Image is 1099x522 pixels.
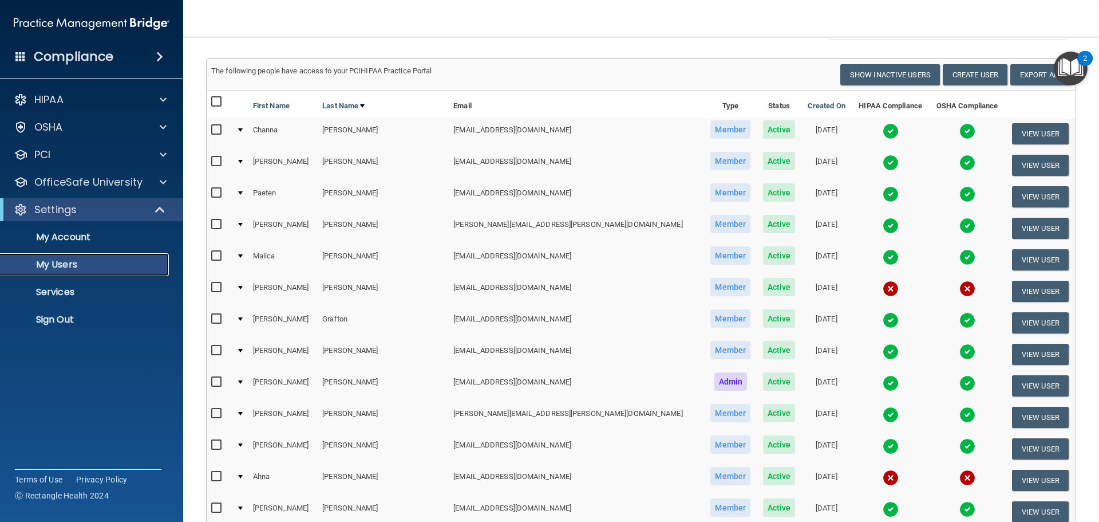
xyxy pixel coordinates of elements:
[248,339,318,370] td: [PERSON_NAME]
[714,372,748,391] span: Admin
[929,91,1005,118] th: OSHA Compliance
[15,490,109,501] span: Ⓒ Rectangle Health 2024
[710,499,750,517] span: Member
[248,465,318,496] td: Ahna
[852,91,930,118] th: HIPAA Compliance
[959,312,975,328] img: tick.e7d51cea.svg
[318,213,449,244] td: [PERSON_NAME]
[763,215,796,233] span: Active
[801,433,852,465] td: [DATE]
[449,91,704,118] th: Email
[248,276,318,307] td: [PERSON_NAME]
[1012,470,1069,491] button: View User
[801,465,852,496] td: [DATE]
[763,152,796,170] span: Active
[34,148,50,162] p: PCI
[7,259,164,270] p: My Users
[449,276,704,307] td: [EMAIL_ADDRESS][DOMAIN_NAME]
[318,370,449,402] td: [PERSON_NAME]
[801,150,852,181] td: [DATE]
[883,470,899,486] img: cross.ca9f0e7f.svg
[959,186,975,202] img: tick.e7d51cea.svg
[959,470,975,486] img: cross.ca9f0e7f.svg
[449,339,704,370] td: [EMAIL_ADDRESS][DOMAIN_NAME]
[801,307,852,339] td: [DATE]
[76,474,128,485] a: Privacy Policy
[318,118,449,150] td: [PERSON_NAME]
[248,150,318,181] td: [PERSON_NAME]
[710,120,750,139] span: Member
[959,281,975,297] img: cross.ca9f0e7f.svg
[763,246,796,265] span: Active
[710,215,750,233] span: Member
[318,244,449,276] td: [PERSON_NAME]
[959,155,975,171] img: tick.e7d51cea.svg
[318,339,449,370] td: [PERSON_NAME]
[322,99,365,113] a: Last Name
[801,339,852,370] td: [DATE]
[883,375,899,391] img: tick.e7d51cea.svg
[883,186,899,202] img: tick.e7d51cea.svg
[14,203,166,217] a: Settings
[710,278,750,296] span: Member
[449,433,704,465] td: [EMAIL_ADDRESS][DOMAIN_NAME]
[34,49,113,65] h4: Compliance
[14,120,167,134] a: OSHA
[211,66,432,75] span: The following people have access to your PCIHIPAA Practice Portal
[763,309,796,328] span: Active
[801,402,852,433] td: [DATE]
[318,307,449,339] td: Grafton
[248,181,318,213] td: Paeten
[14,148,167,162] a: PCI
[801,118,852,150] td: [DATE]
[763,120,796,139] span: Active
[248,213,318,244] td: [PERSON_NAME]
[710,467,750,485] span: Member
[318,181,449,213] td: [PERSON_NAME]
[34,93,64,107] p: HIPAA
[801,370,852,402] td: [DATE]
[959,501,975,517] img: tick.e7d51cea.svg
[318,276,449,307] td: [PERSON_NAME]
[449,118,704,150] td: [EMAIL_ADDRESS][DOMAIN_NAME]
[449,465,704,496] td: [EMAIL_ADDRESS][DOMAIN_NAME]
[763,183,796,202] span: Active
[34,120,63,134] p: OSHA
[883,123,899,139] img: tick.e7d51cea.svg
[14,93,167,107] a: HIPAA
[34,175,143,189] p: OfficeSafe University
[959,218,975,234] img: tick.e7d51cea.svg
[763,341,796,359] span: Active
[1012,375,1069,397] button: View User
[959,375,975,391] img: tick.e7d51cea.svg
[1012,249,1069,270] button: View User
[943,64,1007,85] button: Create User
[7,231,164,243] p: My Account
[15,474,62,485] a: Terms of Use
[248,433,318,465] td: [PERSON_NAME]
[449,370,704,402] td: [EMAIL_ADDRESS][DOMAIN_NAME]
[449,150,704,181] td: [EMAIL_ADDRESS][DOMAIN_NAME]
[1012,407,1069,428] button: View User
[704,91,757,118] th: Type
[763,435,796,454] span: Active
[801,213,852,244] td: [DATE]
[318,465,449,496] td: [PERSON_NAME]
[34,203,77,217] p: Settings
[710,404,750,422] span: Member
[248,370,318,402] td: [PERSON_NAME]
[883,281,899,297] img: cross.ca9f0e7f.svg
[959,249,975,265] img: tick.e7d51cea.svg
[883,344,899,360] img: tick.e7d51cea.svg
[1012,312,1069,333] button: View User
[757,91,801,118] th: Status
[1012,186,1069,207] button: View User
[959,407,975,423] img: tick.e7d51cea.svg
[883,249,899,265] img: tick.e7d51cea.svg
[763,278,796,296] span: Active
[318,402,449,433] td: [PERSON_NAME]
[959,438,975,454] img: tick.e7d51cea.svg
[763,404,796,422] span: Active
[710,341,750,359] span: Member
[883,501,899,517] img: tick.e7d51cea.svg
